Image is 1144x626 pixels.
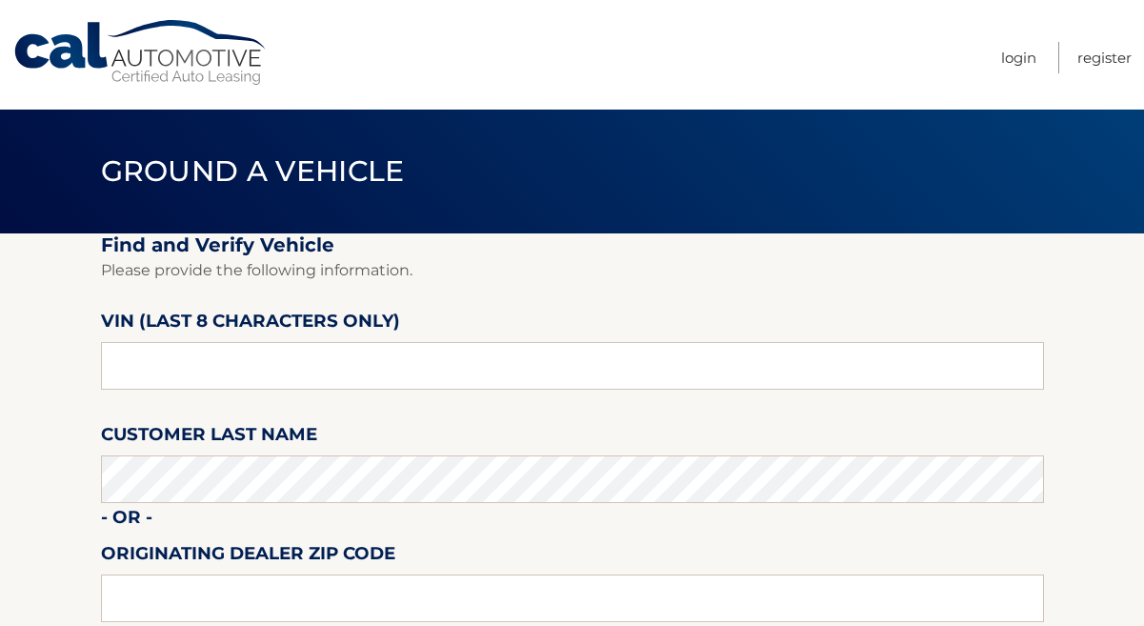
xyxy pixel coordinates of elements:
a: Register [1077,42,1132,73]
h2: Find and Verify Vehicle [101,233,1044,257]
span: Ground a Vehicle [101,153,405,189]
p: Please provide the following information. [101,257,1044,284]
label: VIN (last 8 characters only) [101,307,400,342]
a: Cal Automotive [12,19,270,87]
label: - or - [101,503,152,538]
label: Originating Dealer Zip Code [101,539,395,575]
label: Customer Last Name [101,420,317,455]
a: Login [1001,42,1036,73]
